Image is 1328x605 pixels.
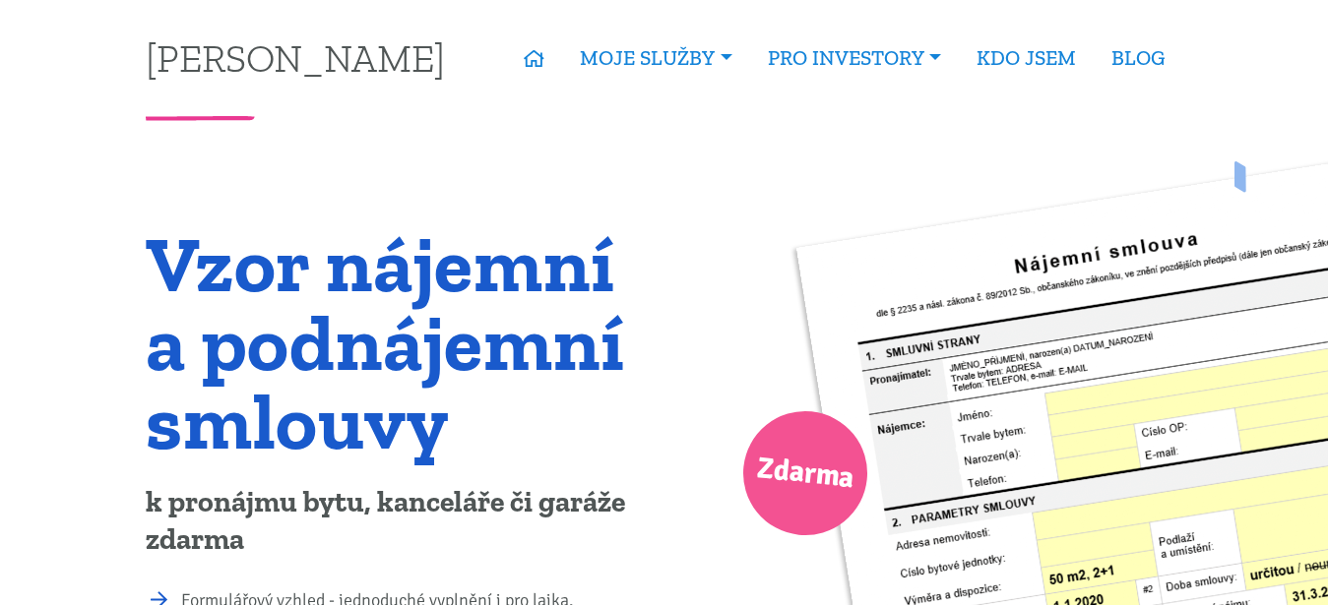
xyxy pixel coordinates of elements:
[754,443,856,505] span: Zdarma
[146,484,651,559] p: k pronájmu bytu, kanceláře či garáže zdarma
[1094,35,1182,81] a: BLOG
[146,224,651,460] h1: Vzor nájemní a podnájemní smlouvy
[750,35,959,81] a: PRO INVESTORY
[146,38,445,77] a: [PERSON_NAME]
[562,35,749,81] a: MOJE SLUŽBY
[959,35,1094,81] a: KDO JSEM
